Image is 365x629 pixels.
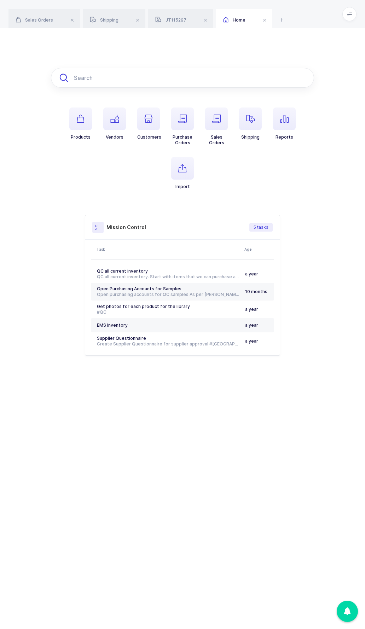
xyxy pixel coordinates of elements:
span: Sales Orders [16,17,53,23]
button: Products [69,107,92,140]
span: QC all current inventory [97,268,148,274]
span: 10 months [245,289,267,294]
button: PurchaseOrders [171,107,194,146]
button: Vendors [103,107,126,140]
button: Reports [273,107,296,140]
div: Age [244,246,272,252]
div: QC all current inventory. Start with items that we can purchase a sample from Schein. #[GEOGRAPHI... [97,274,239,280]
input: Search [51,68,314,88]
span: JT115297 [155,17,186,23]
span: Get photos for each product for the library [97,304,190,309]
span: 5 tasks [254,225,268,230]
div: Task [97,246,240,252]
span: Shipping [90,17,118,23]
span: Home [223,17,245,23]
span: a year [245,338,258,344]
span: EMS Inventory [97,322,128,328]
h3: Mission Control [106,224,146,231]
span: Supplier Questionnaire [97,336,146,341]
span: a year [245,322,258,328]
button: Customers [137,107,161,140]
button: Import [171,157,194,190]
span: a year [245,307,258,312]
div: Open purchasing accounts for QC samples As per [PERSON_NAME], we had an account with [PERSON_NAME... [97,292,239,297]
button: Shipping [239,107,262,140]
span: a year [245,271,258,276]
span: Open Purchasing Accounts for Samples [97,286,181,291]
div: #QC [97,309,239,315]
button: SalesOrders [205,107,228,146]
div: Create Supplier Questionnaire for supplier approval #[GEOGRAPHIC_DATA] [97,341,239,347]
